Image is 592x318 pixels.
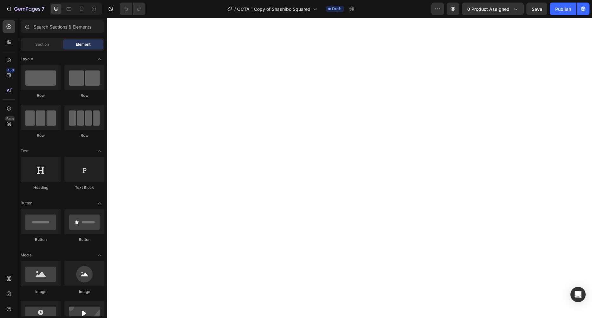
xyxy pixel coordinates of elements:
[21,133,61,138] div: Row
[21,20,104,33] input: Search Sections & Elements
[64,289,104,295] div: Image
[526,3,547,15] button: Save
[555,6,571,12] div: Publish
[570,287,586,302] div: Open Intercom Messenger
[21,93,61,98] div: Row
[462,3,524,15] button: 0 product assigned
[5,116,15,121] div: Beta
[120,3,145,15] div: Undo/Redo
[94,54,104,64] span: Toggle open
[76,42,90,47] span: Element
[21,148,29,154] span: Text
[21,237,61,242] div: Button
[237,6,310,12] span: OCTA 1 Copy of Shashibo Squared
[94,146,104,156] span: Toggle open
[21,185,61,190] div: Heading
[6,68,15,73] div: 450
[64,93,104,98] div: Row
[21,200,32,206] span: Button
[332,6,342,12] span: Draft
[21,289,61,295] div: Image
[467,6,509,12] span: 0 product assigned
[64,185,104,190] div: Text Block
[35,42,49,47] span: Section
[3,3,47,15] button: 7
[234,6,236,12] span: /
[21,252,32,258] span: Media
[94,198,104,208] span: Toggle open
[107,18,592,318] iframe: Design area
[64,133,104,138] div: Row
[64,237,104,242] div: Button
[94,250,104,260] span: Toggle open
[532,6,542,12] span: Save
[550,3,576,15] button: Publish
[42,5,44,13] p: 7
[21,56,33,62] span: Layout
